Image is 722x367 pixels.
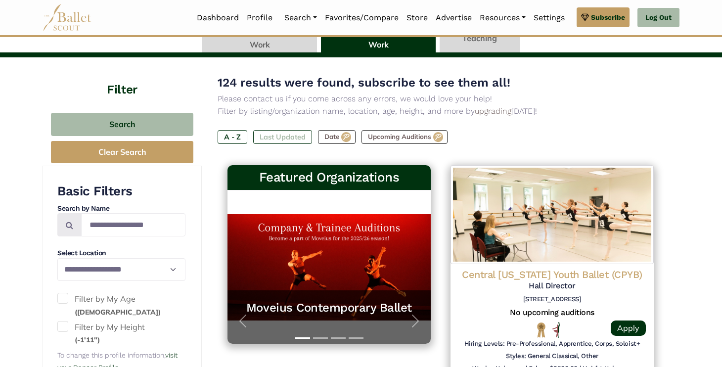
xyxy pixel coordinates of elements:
[321,7,403,28] a: Favorites/Compare
[218,105,664,118] p: Filter by listing/organization name, location, age, height, and more by [DATE]!
[193,7,243,28] a: Dashboard
[535,322,547,337] img: National
[476,7,530,28] a: Resources
[218,76,510,90] span: 124 results were found, subscribe to see them all!
[313,332,328,344] button: Slide 2
[51,141,193,163] button: Clear Search
[51,113,193,136] button: Search
[506,352,598,361] h6: Styles: General Classical, Other
[318,130,356,144] label: Date
[81,213,185,236] input: Search by names...
[611,321,646,336] a: Apply
[530,7,569,28] a: Settings
[75,308,161,317] small: ([DEMOGRAPHIC_DATA])
[458,308,646,318] h5: No upcoming auditions
[57,183,185,200] h3: Basic Filters
[319,24,438,53] li: [DEMOGRAPHIC_DATA] Work
[361,130,448,144] label: Upcoming Auditions
[451,165,654,264] img: Logo
[637,8,679,28] a: Log Out
[464,340,640,348] h6: Hiring Levels: Pre-Professional, Apprentice, Corps, Soloist+
[475,106,511,116] a: upgrading
[591,12,625,23] span: Subscribe
[552,322,560,338] img: All
[57,293,185,318] label: Filter by My Age
[57,204,185,214] h4: Search by Name
[432,7,476,28] a: Advertise
[235,169,423,186] h3: Featured Organizations
[253,130,312,144] label: Last Updated
[200,24,319,53] li: [DEMOGRAPHIC_DATA] Work
[75,335,100,344] small: (-1'11")
[581,12,589,23] img: gem.svg
[458,268,646,281] h4: Central [US_STATE] Youth Ballet (CPYB)
[280,7,321,28] a: Search
[438,24,522,53] li: Teaching
[458,295,646,304] h6: [STREET_ADDRESS]
[57,248,185,258] h4: Select Location
[237,300,421,316] a: Moveius Contemporary Ballet
[349,332,363,344] button: Slide 4
[57,321,185,346] label: Filter by My Height
[403,7,432,28] a: Store
[295,332,310,344] button: Slide 1
[43,57,202,98] h4: Filter
[331,332,346,344] button: Slide 3
[218,92,664,105] p: Please contact us if you come across any errors, we would love your help!
[577,7,630,27] a: Subscribe
[218,130,247,144] label: A - Z
[243,7,276,28] a: Profile
[458,281,646,291] h5: Hall Director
